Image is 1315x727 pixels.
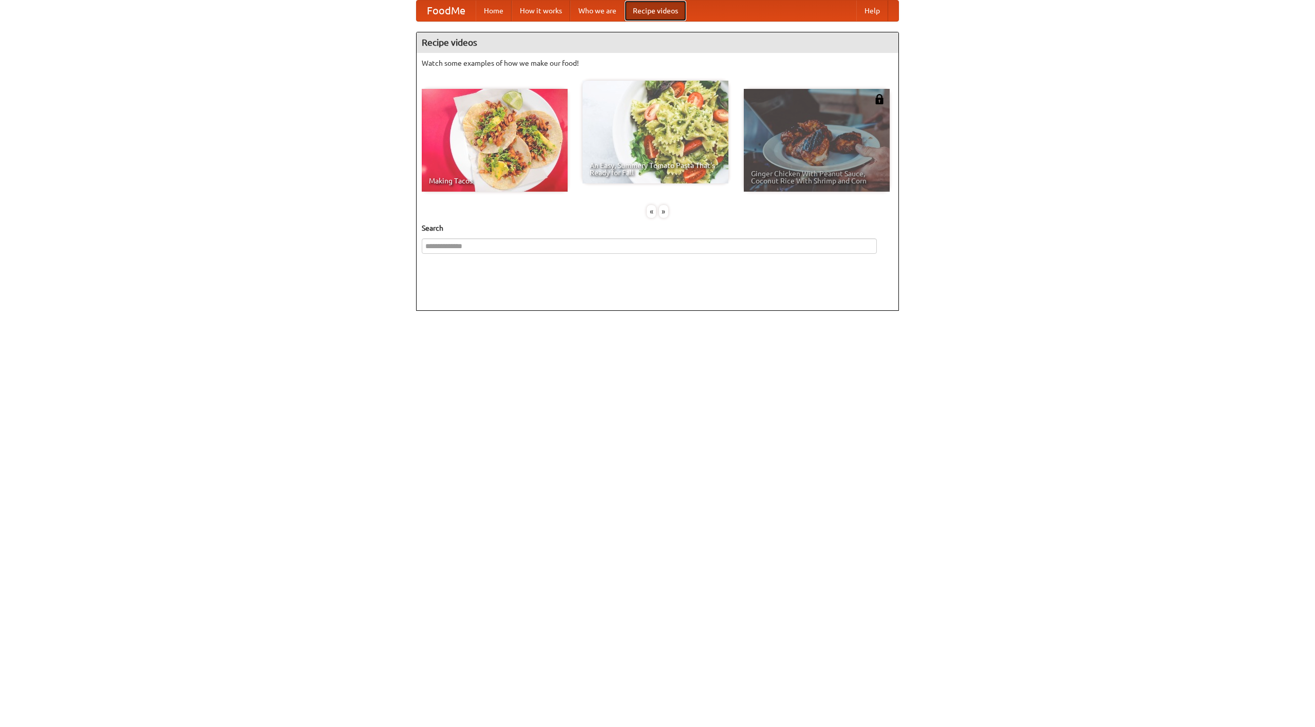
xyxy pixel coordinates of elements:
a: Who we are [570,1,625,21]
a: Home [476,1,512,21]
span: Making Tacos [429,177,560,184]
span: An Easy, Summery Tomato Pasta That's Ready for Fall [590,162,721,176]
a: How it works [512,1,570,21]
a: Making Tacos [422,89,568,192]
a: FoodMe [417,1,476,21]
a: Recipe videos [625,1,686,21]
img: 483408.png [874,94,885,104]
h4: Recipe videos [417,32,898,53]
a: Help [856,1,888,21]
a: An Easy, Summery Tomato Pasta That's Ready for Fall [583,81,728,183]
h5: Search [422,223,893,233]
div: » [659,205,668,218]
div: « [647,205,656,218]
p: Watch some examples of how we make our food! [422,58,893,68]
